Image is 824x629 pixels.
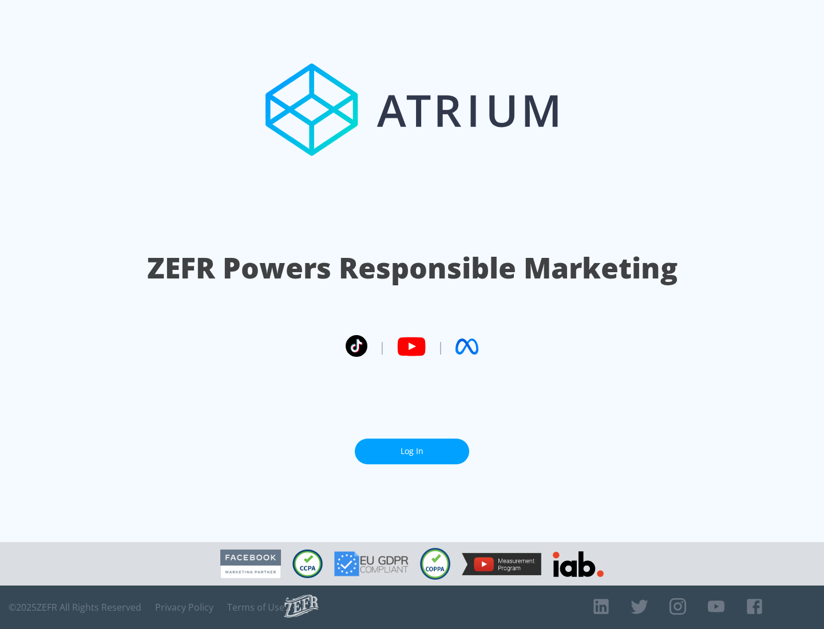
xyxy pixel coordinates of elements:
img: CCPA Compliant [292,550,323,578]
span: | [379,338,386,355]
span: | [437,338,444,355]
img: Facebook Marketing Partner [220,550,281,579]
h1: ZEFR Powers Responsible Marketing [147,248,678,288]
a: Log In [355,439,469,464]
img: GDPR Compliant [334,551,409,576]
img: IAB [553,551,604,577]
a: Terms of Use [227,602,284,613]
img: YouTube Measurement Program [462,553,541,575]
a: Privacy Policy [155,602,213,613]
span: © 2025 ZEFR All Rights Reserved [9,602,141,613]
img: COPPA Compliant [420,548,450,580]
